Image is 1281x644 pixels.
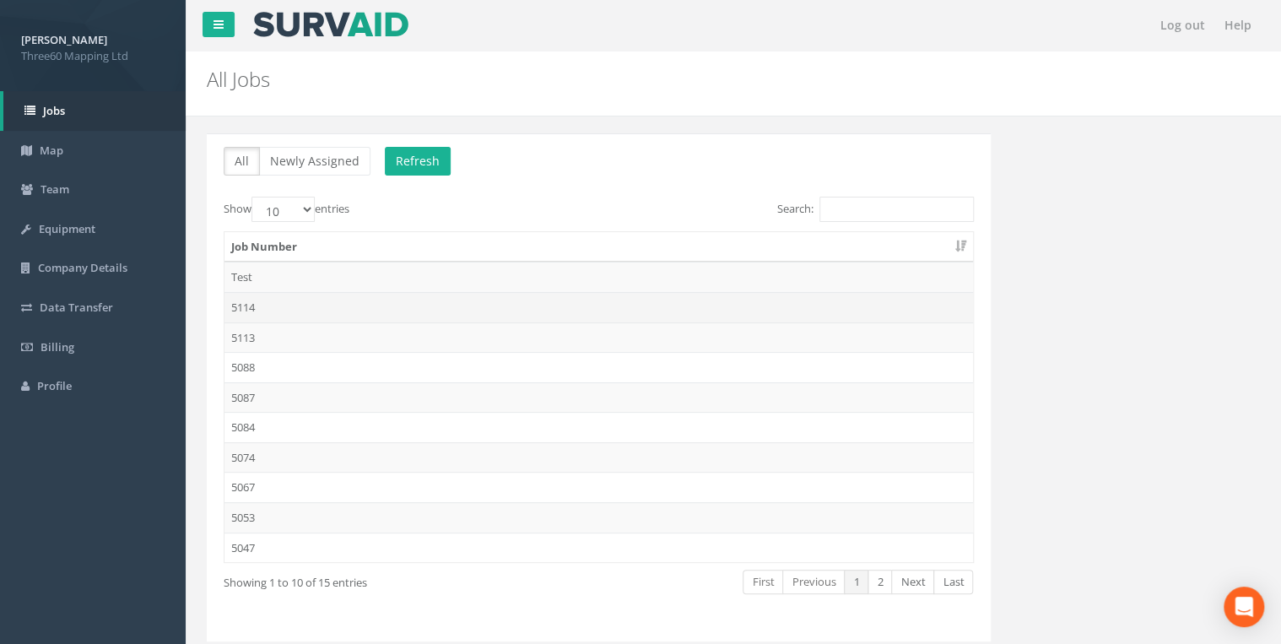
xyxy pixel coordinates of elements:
a: First [743,570,783,594]
strong: [PERSON_NAME] [21,32,107,47]
select: Showentries [251,197,315,222]
span: Jobs [43,103,65,118]
span: Map [40,143,63,158]
span: Data Transfer [40,300,113,315]
td: 5053 [224,502,973,533]
div: Showing 1 to 10 of 15 entries [224,568,522,591]
td: 5087 [224,382,973,413]
span: Three60 Mapping Ltd [21,48,165,64]
input: Search: [819,197,974,222]
th: Job Number: activate to sort column ascending [224,232,973,262]
td: 5113 [224,322,973,353]
button: Newly Assigned [259,147,370,176]
div: Open Intercom Messenger [1224,587,1264,627]
td: 5114 [224,292,973,322]
button: All [224,147,260,176]
a: 2 [868,570,892,594]
a: Next [891,570,934,594]
a: 1 [844,570,868,594]
label: Search: [777,197,974,222]
h2: All Jobs [207,68,1080,90]
td: 5067 [224,472,973,502]
td: 5074 [224,442,973,473]
td: 5088 [224,352,973,382]
span: Team [41,181,69,197]
a: Jobs [3,91,186,131]
label: Show entries [224,197,349,222]
a: [PERSON_NAME] Three60 Mapping Ltd [21,28,165,63]
td: 5047 [224,533,973,563]
span: Billing [41,339,74,354]
span: Company Details [38,260,127,275]
span: Profile [37,378,72,393]
span: Equipment [39,221,95,236]
button: Refresh [385,147,451,176]
a: Last [933,570,973,594]
td: Test [224,262,973,292]
a: Previous [782,570,845,594]
td: 5084 [224,412,973,442]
